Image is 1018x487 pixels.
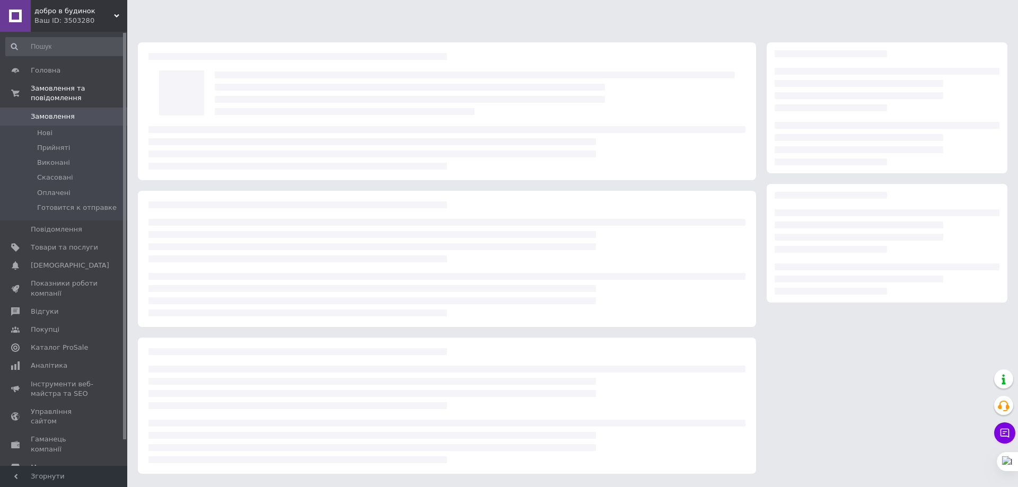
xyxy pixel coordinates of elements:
[31,379,98,399] span: Інструменти веб-майстра та SEO
[31,325,59,334] span: Покупці
[37,173,73,182] span: Скасовані
[37,203,117,212] span: Готовится к отправке
[31,435,98,454] span: Гаманець компанії
[34,6,114,16] span: добро в будинок
[37,128,52,138] span: Нові
[31,343,88,352] span: Каталог ProSale
[31,66,60,75] span: Головна
[31,407,98,426] span: Управління сайтом
[31,463,58,472] span: Маркет
[994,422,1015,444] button: Чат з покупцем
[31,225,82,234] span: Повідомлення
[31,243,98,252] span: Товари та послуги
[37,158,70,167] span: Виконані
[37,188,71,198] span: Оплачені
[31,279,98,298] span: Показники роботи компанії
[5,37,125,56] input: Пошук
[34,16,127,25] div: Ваш ID: 3503280
[31,112,75,121] span: Замовлення
[37,143,70,153] span: Прийняті
[31,361,67,370] span: Аналітика
[31,261,109,270] span: [DEMOGRAPHIC_DATA]
[31,84,127,103] span: Замовлення та повідомлення
[31,307,58,316] span: Відгуки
